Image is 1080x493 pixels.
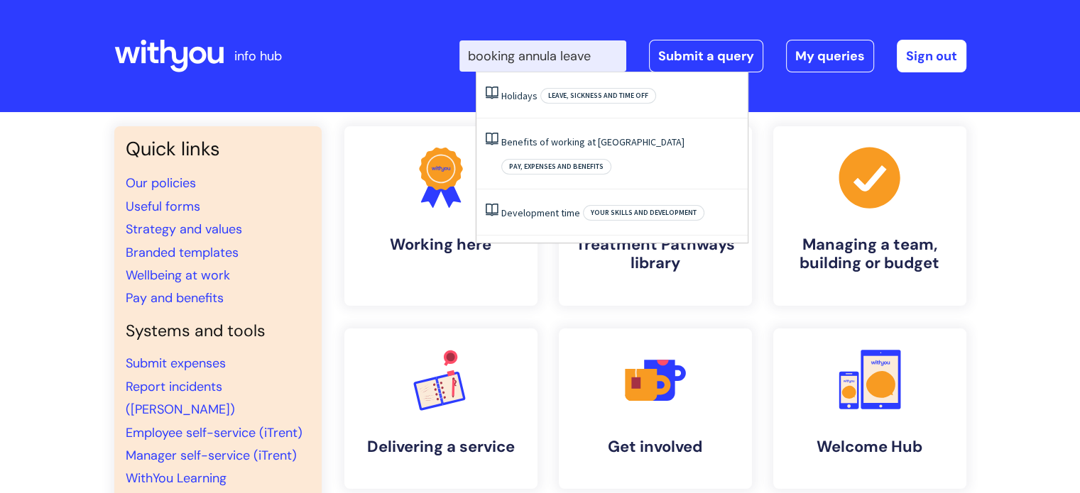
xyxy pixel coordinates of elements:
[459,40,966,72] div: | -
[126,221,242,238] a: Strategy and values
[540,88,656,104] span: Leave, sickness and time off
[501,159,611,175] span: Pay, expenses and benefits
[459,40,626,72] input: Search
[126,138,310,160] h3: Quick links
[126,198,200,215] a: Useful forms
[786,40,874,72] a: My queries
[126,424,302,441] a: Employee self-service (iTrent)
[785,438,955,456] h4: Welcome Hub
[649,40,763,72] a: Submit a query
[773,126,966,306] a: Managing a team, building or budget
[126,175,196,192] a: Our policies
[570,236,741,273] h4: Treatment Pathways library
[501,206,580,219] a: Development time
[126,267,230,284] a: Wellbeing at work
[126,470,227,487] a: WithYou Learning
[773,328,966,489] a: Welcome Hub
[234,45,282,67] p: info hub
[126,355,226,372] a: Submit expenses
[344,126,538,306] a: Working here
[126,378,235,418] a: Report incidents ([PERSON_NAME])
[559,328,752,489] a: Get involved
[501,89,538,102] a: Holidays
[344,328,538,489] a: Delivering a service
[126,447,297,464] a: Manager self-service (iTrent)
[126,321,310,341] h4: Systems and tools
[785,236,955,273] h4: Managing a team, building or budget
[897,40,966,72] a: Sign out
[126,289,224,306] a: Pay and benefits
[126,244,239,261] a: Branded templates
[356,236,526,254] h4: Working here
[501,135,684,148] a: Benefits of working at [GEOGRAPHIC_DATA]
[356,438,526,456] h4: Delivering a service
[583,205,704,221] span: Your skills and development
[570,438,741,456] h4: Get involved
